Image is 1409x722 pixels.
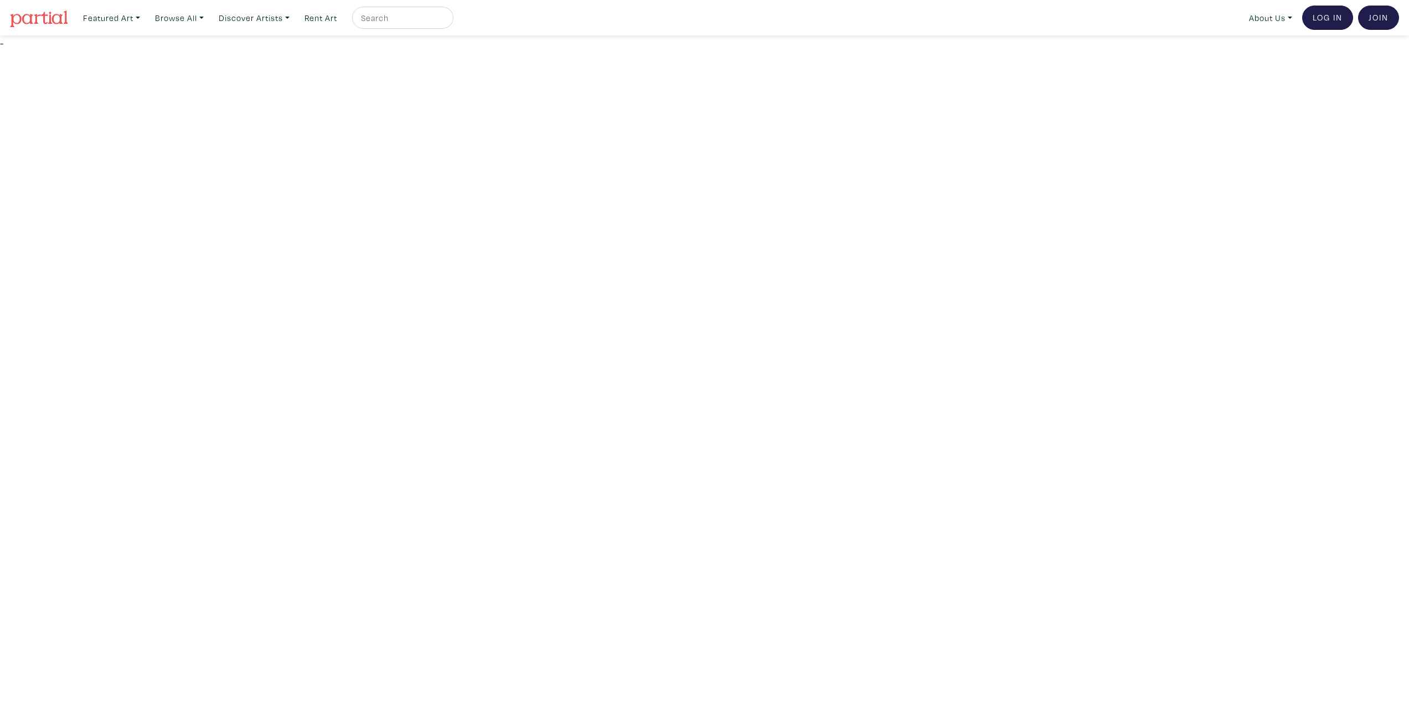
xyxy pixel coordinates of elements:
input: Search [360,11,443,25]
a: Browse All [150,7,209,29]
a: Featured Art [78,7,145,29]
a: Join [1358,6,1399,30]
a: Rent Art [300,7,342,29]
a: Log In [1302,6,1353,30]
a: About Us [1244,7,1297,29]
a: Discover Artists [214,7,295,29]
